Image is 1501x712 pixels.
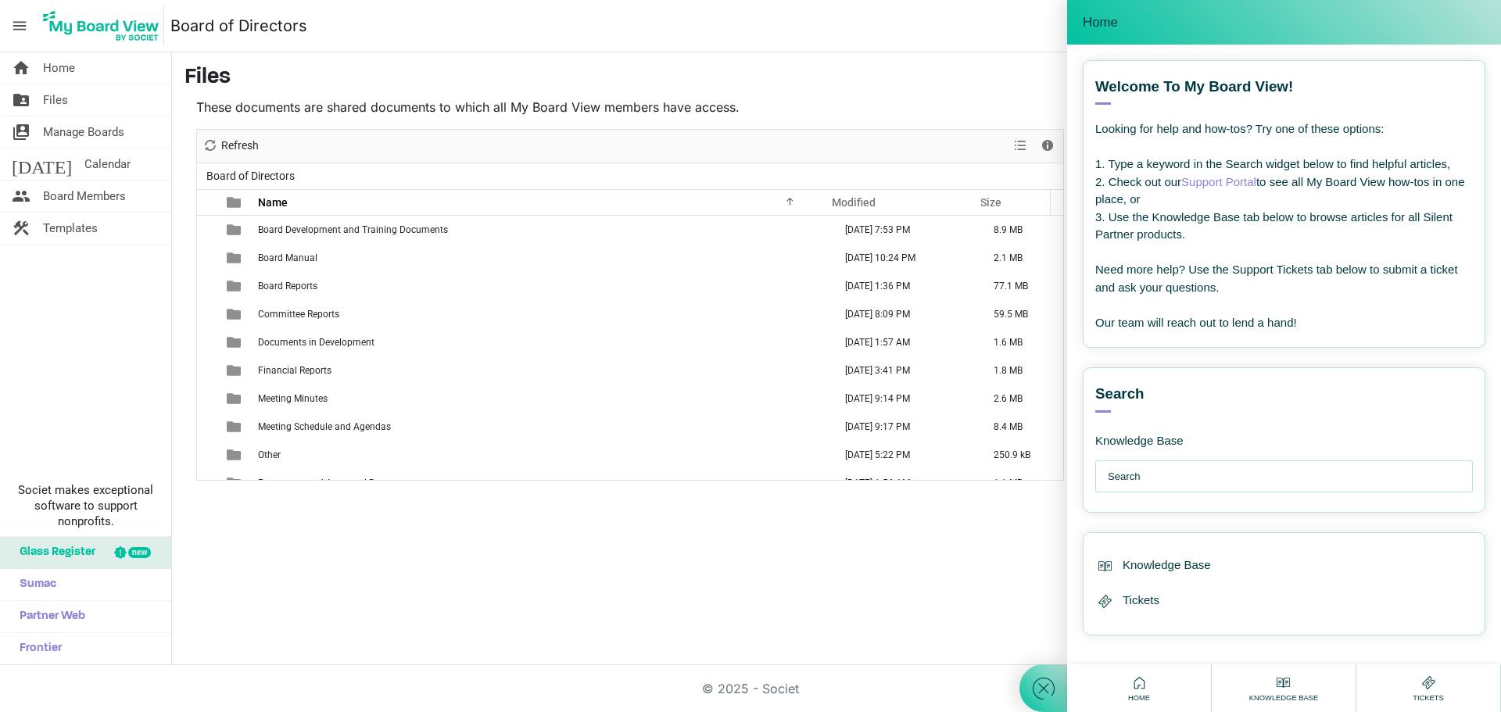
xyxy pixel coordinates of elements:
[258,309,339,320] span: Committee Reports
[829,216,977,244] td: December 26, 2024 7:53 PM column header Modified
[1095,314,1473,332] div: Our team will reach out to lend a hand!
[128,547,151,558] div: new
[1095,120,1473,138] div: Looking for help and how-tos? Try one of these options:
[1095,384,1145,404] span: Search
[197,244,217,272] td: checkbox
[1245,692,1322,703] span: Knowledge Base
[12,148,72,180] span: [DATE]
[1008,130,1034,163] div: View
[217,413,253,441] td: is template cell column header type
[253,244,829,272] td: Board Manual is template cell column header Name
[258,393,328,404] span: Meeting Minutes
[253,385,829,413] td: Meeting Minutes is template cell column header Name
[977,385,1063,413] td: 2.6 MB is template cell column header Size
[1095,174,1473,209] div: 2. Check out our to see all My Board View how-tos in one place, or
[258,421,391,432] span: Meeting Schedule and Agendas
[1095,209,1473,244] div: 3. Use the Knowledge Base tab below to browse articles for all Silent Partner products.
[832,196,876,209] span: Modified
[197,356,217,385] td: checkbox
[1095,592,1473,611] div: Tickets
[977,244,1063,272] td: 2.1 MB is template cell column header Size
[43,116,124,148] span: Manage Boards
[197,328,217,356] td: checkbox
[12,601,85,632] span: Partner Web
[980,196,1001,209] span: Size
[829,356,977,385] td: August 29, 2025 3:41 PM column header Modified
[196,98,1064,116] p: These documents are shared documents to which all My Board View members have access.
[217,356,253,385] td: is template cell column header type
[977,328,1063,356] td: 1.6 MB is template cell column header Size
[253,356,829,385] td: Financial Reports is template cell column header Name
[702,681,799,696] a: © 2025 - Societ
[1123,592,1159,610] span: Tickets
[1095,413,1314,449] div: Knowledge Base
[1123,556,1211,574] span: Knowledge Base
[1124,692,1154,703] span: Home
[12,537,95,568] span: Glass Register
[253,216,829,244] td: Board Development and Training Documents is template cell column header Name
[829,300,977,328] td: September 03, 2025 8:09 PM column header Modified
[197,272,217,300] td: checkbox
[253,328,829,356] td: Documents in Development is template cell column header Name
[1409,692,1448,703] span: Tickets
[217,328,253,356] td: is template cell column header type
[217,272,253,300] td: is template cell column header type
[43,52,75,84] span: Home
[1108,461,1468,492] input: Search
[12,116,30,148] span: switch_account
[43,213,98,244] span: Templates
[12,84,30,116] span: folder_shared
[258,224,448,235] span: Board Development and Training Documents
[253,469,829,497] td: Permanent and Approved Documents is template cell column header Name
[829,469,977,497] td: May 12, 2025 1:56 AM column header Modified
[197,130,264,163] div: Refresh
[170,10,307,41] a: Board of Directors
[258,478,417,488] span: Permanent and Approved Documents
[1095,261,1473,296] div: Need more help? Use the Support Tickets tab below to submit a ticket and ask your questions.
[1011,136,1030,156] button: View dropdownbutton
[977,272,1063,300] td: 77.1 MB is template cell column header Size
[197,441,217,469] td: checkbox
[43,181,126,212] span: Board Members
[200,136,262,156] button: Refresh
[197,413,217,441] td: checkbox
[1095,556,1473,576] div: Knowledge Base
[258,196,288,209] span: Name
[43,84,68,116] span: Files
[217,216,253,244] td: is template cell column header type
[258,281,317,292] span: Board Reports
[7,482,164,529] span: Societ makes exceptional software to support nonprofits.
[38,6,170,45] a: My Board View Logo
[829,244,977,272] td: January 07, 2025 10:24 PM column header Modified
[1095,156,1473,174] div: 1. Type a keyword in the Search widget below to find helpful articles,
[1181,175,1256,188] a: Support Portal
[829,441,977,469] td: December 09, 2024 5:22 PM column header Modified
[217,441,253,469] td: is template cell column header type
[258,365,331,376] span: Financial Reports
[829,413,977,441] td: September 08, 2025 9:17 PM column header Modified
[1083,15,1118,30] span: Home
[258,252,317,263] span: Board Manual
[197,469,217,497] td: checkbox
[1409,673,1448,703] div: Tickets
[977,356,1063,385] td: 1.8 MB is template cell column header Size
[5,11,34,41] span: menu
[253,413,829,441] td: Meeting Schedule and Agendas is template cell column header Name
[38,6,164,45] img: My Board View Logo
[220,136,260,156] span: Refresh
[203,166,298,186] span: Board of Directors
[977,413,1063,441] td: 8.4 MB is template cell column header Size
[977,469,1063,497] td: 1.1 MB is template cell column header Size
[829,385,977,413] td: September 08, 2025 9:14 PM column header Modified
[184,65,1488,91] h3: Files
[1095,77,1473,105] div: Welcome to My Board View!
[829,272,977,300] td: August 13, 2025 1:36 PM column header Modified
[253,272,829,300] td: Board Reports is template cell column header Name
[197,385,217,413] td: checkbox
[217,244,253,272] td: is template cell column header type
[12,633,62,664] span: Frontier
[253,441,829,469] td: Other is template cell column header Name
[977,300,1063,328] td: 59.5 MB is template cell column header Size
[12,569,56,600] span: Sumac
[197,300,217,328] td: checkbox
